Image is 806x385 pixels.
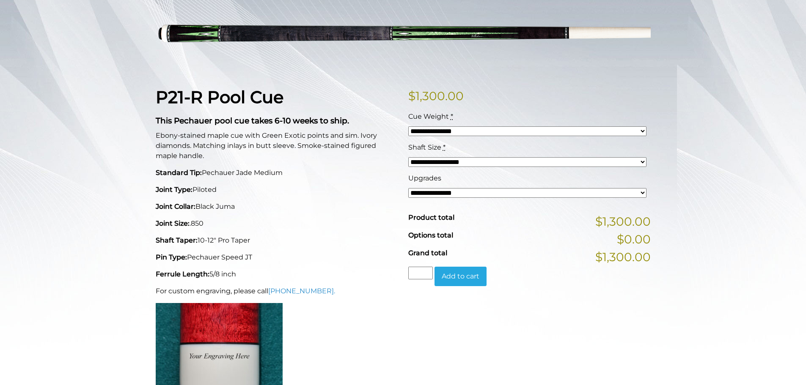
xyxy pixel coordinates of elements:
[451,112,453,120] abbr: required
[156,235,398,246] p: 10-12" Pro Taper
[156,236,198,244] strong: Shaft Taper:
[156,202,398,212] p: Black Juma
[156,202,195,210] strong: Joint Collar:
[156,116,349,126] strong: This Pechauer pool cue takes 6-10 weeks to ship.
[156,269,398,279] p: 5/8 inch
[595,213,651,230] span: $1,300.00
[156,252,398,262] p: Pechauer Speed JT
[156,253,187,261] strong: Pin Type:
[408,112,449,120] span: Cue Weight
[156,169,202,177] strong: Standard Tip:
[156,185,398,195] p: Piloted
[408,89,415,103] span: $
[408,89,464,103] bdi: 1,300.00
[156,168,398,178] p: Pechauer Jade Medium
[156,286,398,296] p: For custom engraving, please call
[156,218,398,229] p: .850
[408,231,453,239] span: Options total
[156,87,283,107] strong: P21-R Pool Cue
[408,213,454,221] span: Product total
[435,267,487,286] button: Add to cart
[617,230,651,248] span: $0.00
[156,131,398,161] p: Ebony-stained maple cue with Green Exotic points and sim. Ivory diamonds. Matching inlays in butt...
[595,248,651,266] span: $1,300.00
[156,186,193,194] strong: Joint Type:
[408,174,441,182] span: Upgrades
[408,267,433,279] input: Product quantity
[156,219,190,227] strong: Joint Size:
[408,249,447,257] span: Grand total
[156,270,209,278] strong: Ferrule Length:
[408,143,441,151] span: Shaft Size
[443,143,446,151] abbr: required
[268,287,335,295] a: [PHONE_NUMBER].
